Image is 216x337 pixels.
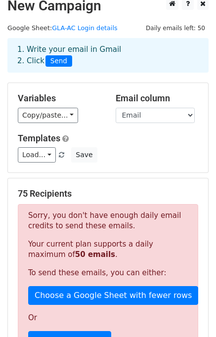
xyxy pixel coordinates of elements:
[10,44,206,67] div: 1. Write your email in Gmail 2. Click
[18,93,101,104] h5: Variables
[7,24,118,32] small: Google Sheet:
[28,313,188,323] p: Or
[18,133,60,143] a: Templates
[142,23,209,34] span: Daily emails left: 50
[28,286,198,305] a: Choose a Google Sheet with fewer rows
[28,239,188,260] p: Your current plan supports a daily maximum of .
[18,188,198,199] h5: 75 Recipients
[28,211,188,231] p: Sorry, you don't have enough daily email credits to send these emails.
[167,290,216,337] iframe: Chat Widget
[75,250,115,259] strong: 50 emails
[116,93,199,104] h5: Email column
[28,268,188,278] p: To send these emails, you can either:
[18,108,78,123] a: Copy/paste...
[45,55,72,67] span: Send
[142,24,209,32] a: Daily emails left: 50
[71,147,97,163] button: Save
[52,24,117,32] a: GLA-AC Login details
[18,147,56,163] a: Load...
